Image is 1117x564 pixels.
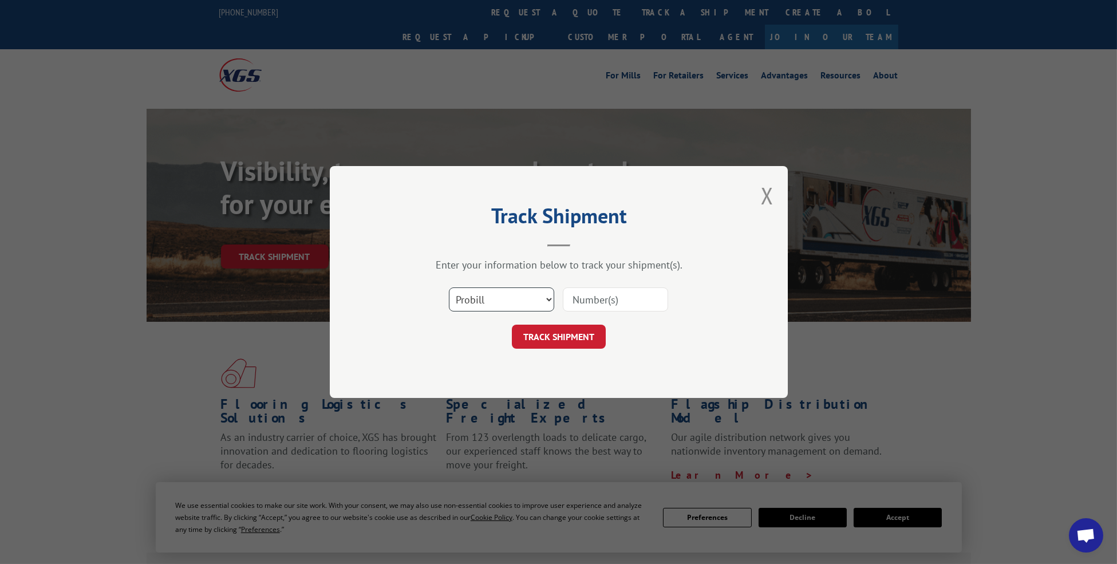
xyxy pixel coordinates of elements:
[1069,518,1103,553] a: Open chat
[563,287,668,311] input: Number(s)
[387,208,731,230] h2: Track Shipment
[387,258,731,271] div: Enter your information below to track your shipment(s).
[512,325,606,349] button: TRACK SHIPMENT
[761,180,773,211] button: Close modal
